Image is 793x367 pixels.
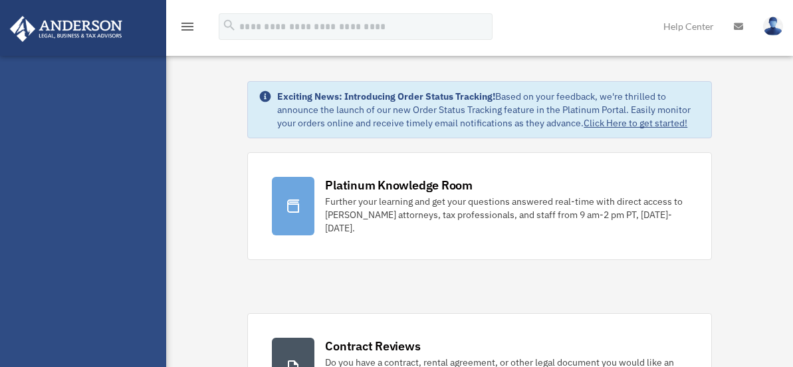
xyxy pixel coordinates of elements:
a: Platinum Knowledge Room Further your learning and get your questions answered real-time with dire... [247,152,711,260]
div: Further your learning and get your questions answered real-time with direct access to [PERSON_NAM... [325,195,687,235]
i: search [222,18,237,33]
div: Contract Reviews [325,338,420,354]
div: Based on your feedback, we're thrilled to announce the launch of our new Order Status Tracking fe... [277,90,700,130]
a: Click Here to get started! [584,117,687,129]
img: User Pic [763,17,783,36]
a: menu [179,23,195,35]
img: Anderson Advisors Platinum Portal [6,16,126,42]
strong: Exciting News: Introducing Order Status Tracking! [277,90,495,102]
i: menu [179,19,195,35]
div: Platinum Knowledge Room [325,177,473,193]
